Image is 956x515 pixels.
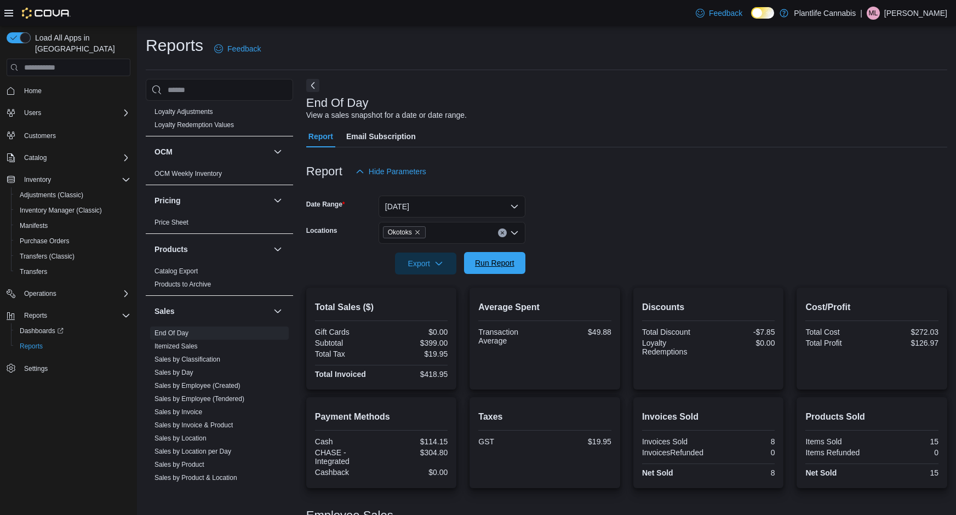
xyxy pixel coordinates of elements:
h2: Discounts [642,301,775,314]
h2: Cost/Profit [805,301,938,314]
div: Loyalty [146,105,293,136]
button: Inventory [2,172,135,187]
span: Feedback [709,8,742,19]
button: Sales [154,306,269,317]
a: Inventory Manager (Classic) [15,204,106,217]
button: Reports [11,339,135,354]
span: Operations [24,289,56,298]
span: Transfers [20,267,47,276]
span: Sales by Product [154,460,204,469]
strong: Total Invoiced [315,370,366,379]
a: Manifests [15,219,52,232]
span: Inventory Manager (Classic) [20,206,102,215]
span: Sales by Product & Location per Day [154,487,262,495]
button: Hide Parameters [351,161,431,182]
span: Customers [24,131,56,140]
a: Loyalty Adjustments [154,108,213,116]
a: Sales by Product [154,461,204,468]
span: Sales by Employee (Created) [154,381,241,390]
strong: Net Sold [642,468,673,477]
h2: Average Spent [478,301,611,314]
span: Dashboards [15,324,130,337]
label: Date Range [306,200,345,209]
div: 8 [711,468,775,477]
div: Pricing [146,216,293,233]
div: View a sales snapshot for a date or date range. [306,110,467,121]
a: Sales by Employee (Created) [154,382,241,390]
span: Users [20,106,130,119]
a: Sales by Invoice [154,408,202,416]
span: Okotoks [383,226,426,238]
div: 8 [711,437,775,446]
span: Inventory [20,173,130,186]
button: Open list of options [510,228,519,237]
button: Catalog [2,150,135,165]
span: Export [402,253,450,274]
div: $0.00 [383,328,448,336]
a: Dashboards [11,323,135,339]
button: Users [2,105,135,121]
span: Home [24,87,42,95]
div: Subtotal [315,339,379,347]
div: $126.97 [874,339,938,347]
a: Sales by Product & Location [154,474,237,482]
div: Total Cost [805,328,869,336]
span: Purchase Orders [15,234,130,248]
span: Sales by Day [154,368,193,377]
div: Mckayla Luedke [867,7,880,20]
strong: Net Sold [805,468,837,477]
a: Sales by Invoice & Product [154,421,233,429]
div: InvoicesRefunded [642,448,706,457]
div: Items Sold [805,437,869,446]
span: Email Subscription [346,125,416,147]
button: [DATE] [379,196,525,218]
h2: Invoices Sold [642,410,775,424]
span: Catalog [24,153,47,162]
a: OCM Weekly Inventory [154,170,222,178]
a: Products to Archive [154,281,211,288]
a: Sales by Employee (Tendered) [154,395,244,403]
button: Operations [20,287,61,300]
button: Reports [2,308,135,323]
span: ML [869,7,878,20]
a: Loyalty Redemption Values [154,121,234,129]
span: Products to Archive [154,280,211,289]
h3: OCM [154,146,173,157]
button: Pricing [271,194,284,207]
h3: End Of Day [306,96,369,110]
a: Feedback [691,2,747,24]
div: Gift Cards [315,328,379,336]
button: Products [154,244,269,255]
span: Reports [24,311,47,320]
div: CHASE - Integrated [315,448,379,466]
div: $399.00 [383,339,448,347]
div: $0.00 [383,468,448,477]
span: Inventory Manager (Classic) [15,204,130,217]
span: Okotoks [388,227,412,238]
span: Adjustments (Classic) [15,188,130,202]
span: Price Sheet [154,218,188,227]
button: Adjustments (Classic) [11,187,135,203]
a: Sales by Location per Day [154,448,231,455]
button: Users [20,106,45,119]
label: Locations [306,226,337,235]
a: Feedback [210,38,265,60]
span: Manifests [20,221,48,230]
span: Purchase Orders [20,237,70,245]
button: Inventory Manager (Classic) [11,203,135,218]
p: Plantlife Cannabis [794,7,856,20]
div: 15 [874,437,938,446]
div: $272.03 [874,328,938,336]
span: Transfers (Classic) [15,250,130,263]
a: Catalog Export [154,267,198,275]
span: Reports [15,340,130,353]
button: Products [271,243,284,256]
div: Invoices Sold [642,437,706,446]
span: Dashboards [20,327,64,335]
div: 15 [874,468,938,477]
button: Reports [20,309,51,322]
span: Hide Parameters [369,166,426,177]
